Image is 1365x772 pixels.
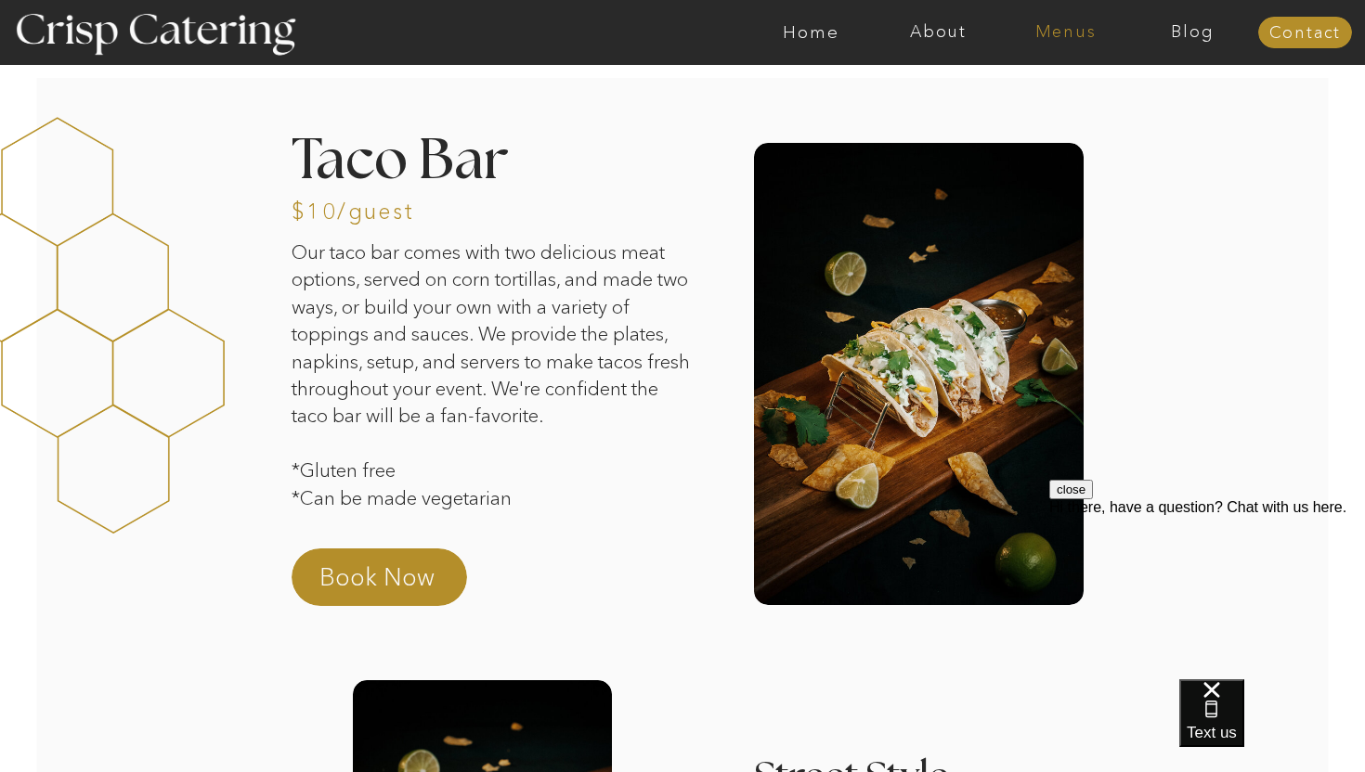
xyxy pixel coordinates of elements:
[292,200,397,218] h3: $10/guest
[1049,480,1365,702] iframe: podium webchat widget prompt
[1179,679,1365,772] iframe: podium webchat widget bubble
[1129,23,1256,42] a: Blog
[1258,24,1352,43] a: Contact
[747,23,875,42] a: Home
[292,134,648,183] h2: Taco Bar
[1002,23,1129,42] a: Menus
[875,23,1002,42] a: About
[319,560,483,605] a: Book Now
[292,238,697,528] p: Our taco bar comes with two delicious meat options, served on corn tortillas, and made two ways, ...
